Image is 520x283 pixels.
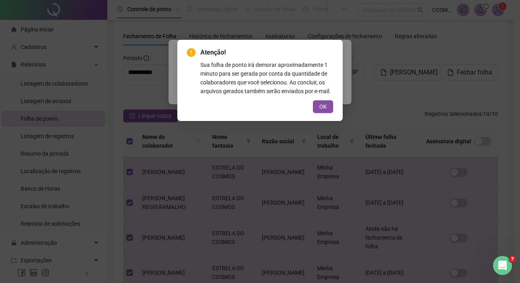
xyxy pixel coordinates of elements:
[509,256,516,262] span: 7
[200,61,333,96] div: Sua folha de ponto irá demorar aproximadamente 1 minuto para ser gerada por conta da quantidade d...
[187,48,196,57] span: exclamation-circle
[200,48,333,57] span: Atenção!
[493,256,512,275] iframe: Intercom live chat
[319,102,327,111] span: OK
[313,100,333,113] button: OK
